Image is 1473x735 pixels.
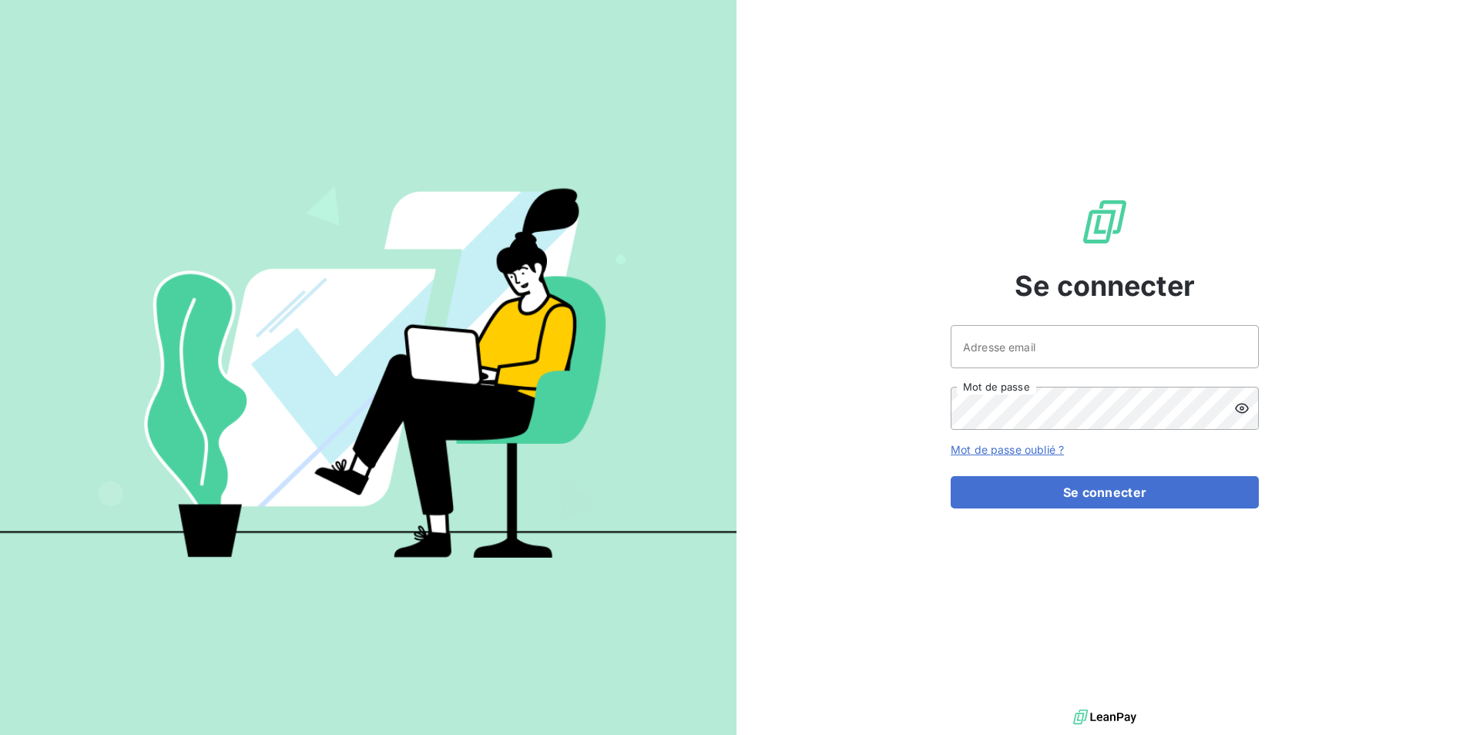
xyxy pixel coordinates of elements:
[951,476,1259,508] button: Se connecter
[1080,197,1129,247] img: Logo LeanPay
[1015,265,1195,307] span: Se connecter
[1073,706,1136,729] img: logo
[951,443,1064,456] a: Mot de passe oublié ?
[951,325,1259,368] input: placeholder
